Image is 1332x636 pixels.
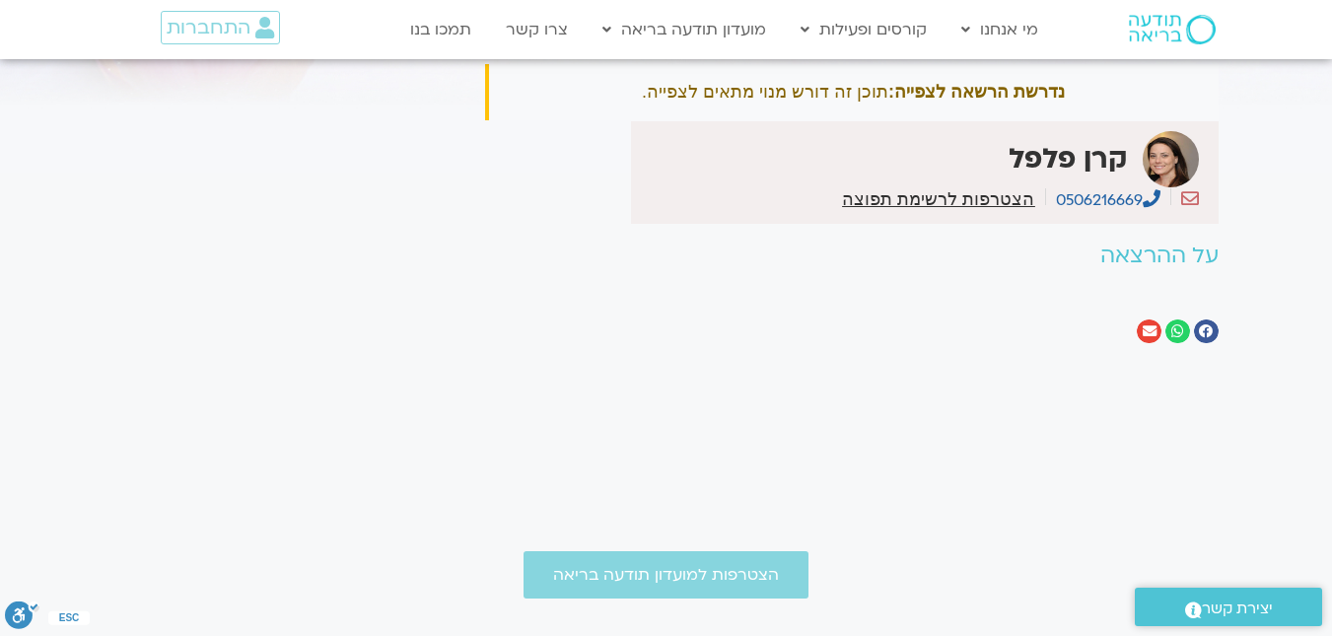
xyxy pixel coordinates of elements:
a: התחברות [161,11,280,44]
strong: קרן פלפל [1009,140,1128,177]
a: מועדון תודעה בריאה [593,11,776,48]
strong: נדרשת הרשאה לצפייה: [888,82,1065,102]
img: קרן פלפל [1143,131,1199,187]
div: שיתוף ב facebook [1194,319,1219,344]
a: הצטרפות לרשימת תפוצה [842,190,1034,208]
a: תמכו בנו [400,11,481,48]
div: תוכן זה דורש מנוי מתאים לצפייה. [485,64,1219,120]
a: הצטרפות למועדון תודעה בריאה [524,551,808,599]
h2: על ההרצאה [485,244,1219,268]
a: קורסים ופעילות [791,11,937,48]
a: 0506216669 [1056,189,1160,211]
span: הצטרפות למועדון תודעה בריאה [553,566,779,584]
a: מי אנחנו [951,11,1048,48]
a: יצירת קשר [1135,588,1322,626]
div: שיתוף ב email [1137,319,1161,344]
span: יצירת קשר [1202,596,1273,622]
span: התחברות [167,17,250,38]
div: שיתוף ב whatsapp [1165,319,1190,344]
img: תודעה בריאה [1129,15,1216,44]
a: צרו קשר [496,11,578,48]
